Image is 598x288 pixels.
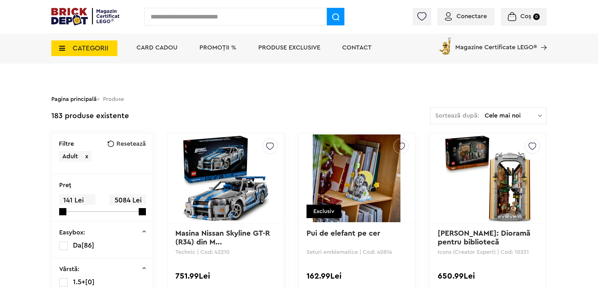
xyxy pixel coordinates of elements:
[307,205,341,218] div: Exclusiv
[182,134,270,222] img: Masina Nissan Skyline GT-R (R34) din Mai furios, mai iute
[537,36,547,42] a: Magazine Certificate LEGO®
[307,230,380,237] a: Pui de elefant pe cer
[59,141,74,147] p: Filtre
[137,45,178,51] a: Card Cadou
[456,13,487,19] span: Conectare
[175,272,276,280] div: 751.99Lei
[455,36,537,50] span: Magazine Certificate LEGO®
[485,113,538,119] span: Cele mai noi
[342,45,372,51] a: Contact
[199,45,236,51] a: PROMOȚII %
[59,194,95,207] span: 141 Lei
[520,13,531,19] span: Coș
[175,249,276,255] p: Technic | Cod: 42210
[258,45,320,51] a: Produse exclusive
[59,266,80,272] p: Vârstă:
[51,96,97,102] a: Pagina principală
[51,107,129,125] div: 183 produse existente
[62,153,78,160] span: Adult
[438,230,533,246] a: [PERSON_NAME]: Dioramă pentru bibliotecă
[109,194,146,207] span: 5084 Lei
[445,13,487,19] a: Conectare
[444,134,532,222] img: Sherlock Holmes: Dioramă pentru bibliotecă
[59,182,71,188] p: Preţ
[116,141,146,147] span: Resetează
[59,229,85,236] p: Easybox:
[533,13,540,20] small: 0
[73,279,85,285] span: 1.5+
[85,279,95,285] span: [0]
[435,113,479,119] span: Sortează după:
[73,45,108,52] span: CATEGORII
[307,249,407,255] p: Seturi emblematice | Cod: 40814
[51,91,547,107] div: > Produse
[438,249,538,255] p: Icons (Creator Expert) | Cod: 10351
[85,153,88,160] span: x
[81,242,94,249] span: [86]
[175,230,272,246] a: Masina Nissan Skyline GT-R (R34) din M...
[438,272,538,280] div: 650.99Lei
[313,134,400,222] img: Pui de elefant pe cer
[307,272,407,280] div: 162.99Lei
[73,242,81,249] span: Da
